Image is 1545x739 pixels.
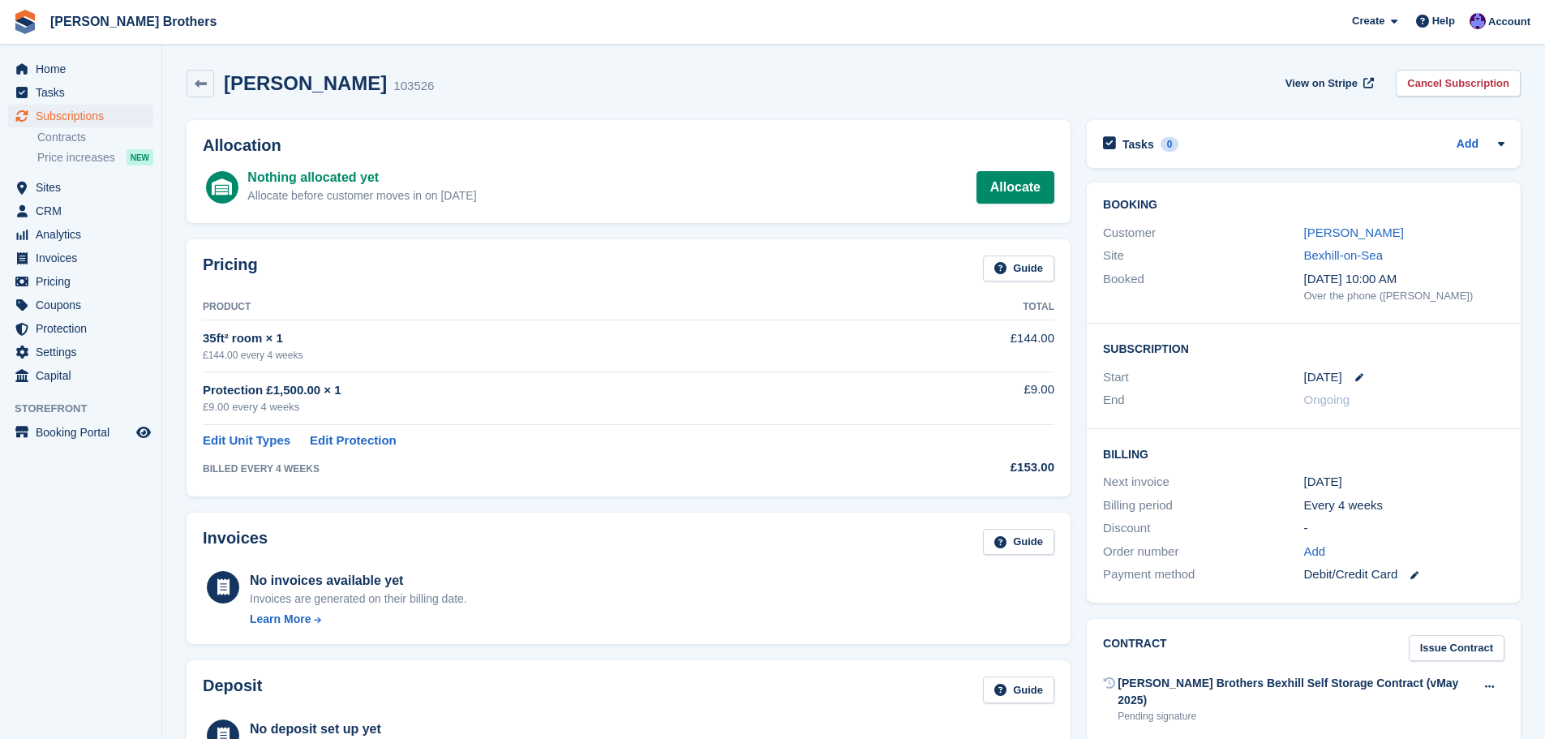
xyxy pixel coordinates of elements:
div: Pending signature [1118,709,1474,724]
span: Invoices [36,247,133,269]
a: [PERSON_NAME] [1304,226,1404,239]
span: Booking Portal [36,421,133,444]
div: Customer [1103,224,1303,243]
div: £153.00 [897,458,1054,477]
a: menu [8,294,153,316]
a: Allocate [976,171,1054,204]
div: Start [1103,368,1303,387]
span: Create [1352,13,1384,29]
td: £9.00 [897,372,1054,424]
div: Allocate before customer moves in on [DATE] [247,187,476,204]
a: View on Stripe [1279,70,1377,97]
div: [PERSON_NAME] Brothers Bexhill Self Storage Contract (vMay 2025) [1118,675,1474,709]
div: Discount [1103,519,1303,538]
a: Preview store [134,423,153,442]
span: Subscriptions [36,105,133,127]
a: Contracts [37,130,153,145]
a: menu [8,105,153,127]
a: Price increases NEW [37,148,153,166]
a: Learn More [250,611,467,628]
div: Booked [1103,270,1303,304]
span: Price increases [37,150,115,165]
h2: Contract [1103,635,1167,662]
div: Site [1103,247,1303,265]
div: 103526 [393,77,434,96]
div: Learn More [250,611,311,628]
div: Protection £1,500.00 × 1 [203,381,897,400]
a: menu [8,223,153,246]
h2: [PERSON_NAME] [224,72,387,94]
span: Protection [36,317,133,340]
th: Total [897,294,1054,320]
a: Guide [983,677,1054,703]
span: Help [1432,13,1455,29]
div: Next invoice [1103,473,1303,492]
div: £9.00 every 4 weeks [203,399,897,415]
a: Edit Unit Types [203,432,290,450]
div: Payment method [1103,565,1303,584]
a: Issue Contract [1409,635,1504,662]
span: CRM [36,200,133,222]
a: Bexhill-on-Sea [1304,248,1384,262]
time: 2025-08-27 00:00:00 UTC [1304,368,1342,387]
h2: Allocation [203,136,1054,155]
span: Analytics [36,223,133,246]
div: Billing period [1103,496,1303,515]
a: menu [8,421,153,444]
span: Home [36,58,133,80]
a: menu [8,341,153,363]
h2: Booking [1103,199,1504,212]
a: Guide [983,256,1054,282]
div: No deposit set up yet [250,720,584,739]
span: Sites [36,176,133,199]
a: Cancel Subscription [1396,70,1521,97]
div: End [1103,391,1303,410]
h2: Pricing [203,256,258,282]
span: Settings [36,341,133,363]
div: Invoices are generated on their billing date. [250,591,467,608]
div: NEW [127,149,153,165]
span: Tasks [36,81,133,104]
div: Every 4 weeks [1304,496,1504,515]
img: stora-icon-8386f47178a22dfd0bd8f6a31ec36ba5ce8667c1dd55bd0f319d3a0aa187defe.svg [13,10,37,34]
a: menu [8,81,153,104]
a: Edit Protection [310,432,397,450]
div: Debit/Credit Card [1304,565,1504,584]
a: menu [8,176,153,199]
h2: Deposit [203,677,262,703]
div: 0 [1161,137,1179,152]
div: Order number [1103,543,1303,561]
a: [PERSON_NAME] Brothers [44,8,223,35]
h2: Invoices [203,529,268,556]
div: [DATE] [1304,473,1504,492]
span: Ongoing [1304,393,1350,406]
span: Storefront [15,401,161,417]
span: Capital [36,364,133,387]
a: Add [1457,135,1478,154]
a: menu [8,364,153,387]
div: Over the phone ([PERSON_NAME]) [1304,288,1504,304]
span: Account [1488,14,1530,30]
a: menu [8,270,153,293]
a: menu [8,247,153,269]
a: menu [8,317,153,340]
span: Pricing [36,270,133,293]
h2: Tasks [1122,137,1154,152]
span: View on Stripe [1285,75,1358,92]
div: No invoices available yet [250,571,467,591]
div: [DATE] 10:00 AM [1304,270,1504,289]
td: £144.00 [897,320,1054,372]
img: Becca Clark [1470,13,1486,29]
th: Product [203,294,897,320]
h2: Billing [1103,445,1504,462]
div: BILLED EVERY 4 WEEKS [203,462,897,476]
a: menu [8,58,153,80]
a: Guide [983,529,1054,556]
div: - [1304,519,1504,538]
h2: Subscription [1103,340,1504,356]
div: £144.00 every 4 weeks [203,348,897,363]
div: 35ft² room × 1 [203,329,897,348]
div: Nothing allocated yet [247,168,476,187]
span: Coupons [36,294,133,316]
a: Add [1304,543,1326,561]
